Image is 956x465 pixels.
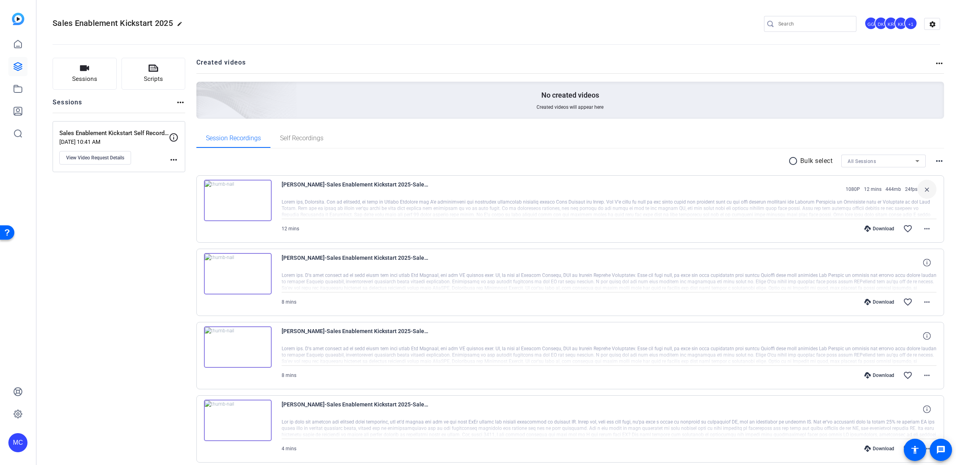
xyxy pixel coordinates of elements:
span: [PERSON_NAME]-Sales Enablement Kickstart 2025-Sales Enablement Kickstart Self Recording-175623116... [282,253,429,272]
img: thumb-nail [204,180,272,221]
div: Download [860,372,898,379]
div: Download [860,226,898,232]
img: thumb-nail [204,253,272,294]
mat-icon: accessibility [910,445,920,455]
button: Sessions [53,58,117,90]
ngx-avatar: Kristen King [894,17,908,31]
ngx-avatar: George Grant [864,17,878,31]
span: Created videos will appear here [537,104,603,110]
span: 12 mins [864,186,882,192]
p: Bulk select [800,156,833,166]
span: [PERSON_NAME]-Sales Enablement Kickstart 2025-Sales Enablement Kickstart Self Recording-175623116... [282,326,429,345]
mat-icon: favorite_border [903,444,913,453]
mat-icon: message [936,445,946,455]
div: KK [894,17,907,30]
span: Self Recordings [280,135,323,141]
img: thumb-nail [204,326,272,368]
mat-icon: more_horiz [169,155,178,165]
span: 8 mins [282,373,296,378]
div: +1 [904,17,917,30]
mat-icon: edit [177,21,186,31]
div: DK [874,17,887,30]
mat-icon: more_horiz [922,371,932,380]
mat-icon: favorite_border [903,297,913,307]
img: Creted videos background [107,3,297,176]
span: Sales Enablement Kickstart 2025 [53,18,173,28]
img: blue-gradient.svg [12,13,24,25]
span: 1080P [846,186,860,192]
mat-icon: favorite_border [903,224,913,233]
span: Scripts [144,75,163,84]
span: 8 mins [282,299,296,305]
ngx-avatar: Kendra Rojas [884,17,898,31]
button: Scripts [121,58,186,90]
mat-icon: more_horiz [922,224,932,233]
mat-icon: more_horiz [934,59,944,68]
mat-icon: more_horiz [934,156,944,166]
h2: Sessions [53,98,82,113]
mat-icon: more_horiz [922,444,932,453]
mat-icon: more_horiz [922,297,932,307]
span: View Video Request Details [66,155,124,161]
div: KR [884,17,897,30]
span: All Sessions [848,159,876,164]
span: 444mb [885,186,901,192]
p: No created videos [541,90,599,100]
span: Session Recordings [206,135,261,141]
span: 12 mins [282,226,299,232]
div: Download [860,445,898,452]
button: View Video Request Details [59,151,131,165]
span: Sessions [72,75,97,84]
div: Download [860,299,898,305]
p: Sales Enablement Kickstart Self Recording [59,129,169,138]
div: MC [8,433,27,452]
div: GG [864,17,878,30]
ngx-avatar: David King [874,17,888,31]
mat-icon: favorite_border [903,371,913,380]
input: Search [778,19,850,29]
mat-icon: close [922,184,932,194]
mat-icon: radio_button_unchecked [788,156,800,166]
p: [DATE] 10:41 AM [59,139,169,145]
span: [PERSON_NAME]-Sales Enablement Kickstart 2025-Sales Enablement Kickstart Self Recording-175972020... [282,180,429,199]
mat-icon: settings [925,18,940,30]
mat-icon: more_horiz [176,98,185,107]
span: 4 mins [282,446,296,451]
span: [PERSON_NAME]-Sales Enablement Kickstart 2025-Sales Enablement Kickstart Self Recording-175587373... [282,400,429,419]
h2: Created videos [196,58,935,73]
img: thumb-nail [204,400,272,441]
span: 24fps [905,186,917,192]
